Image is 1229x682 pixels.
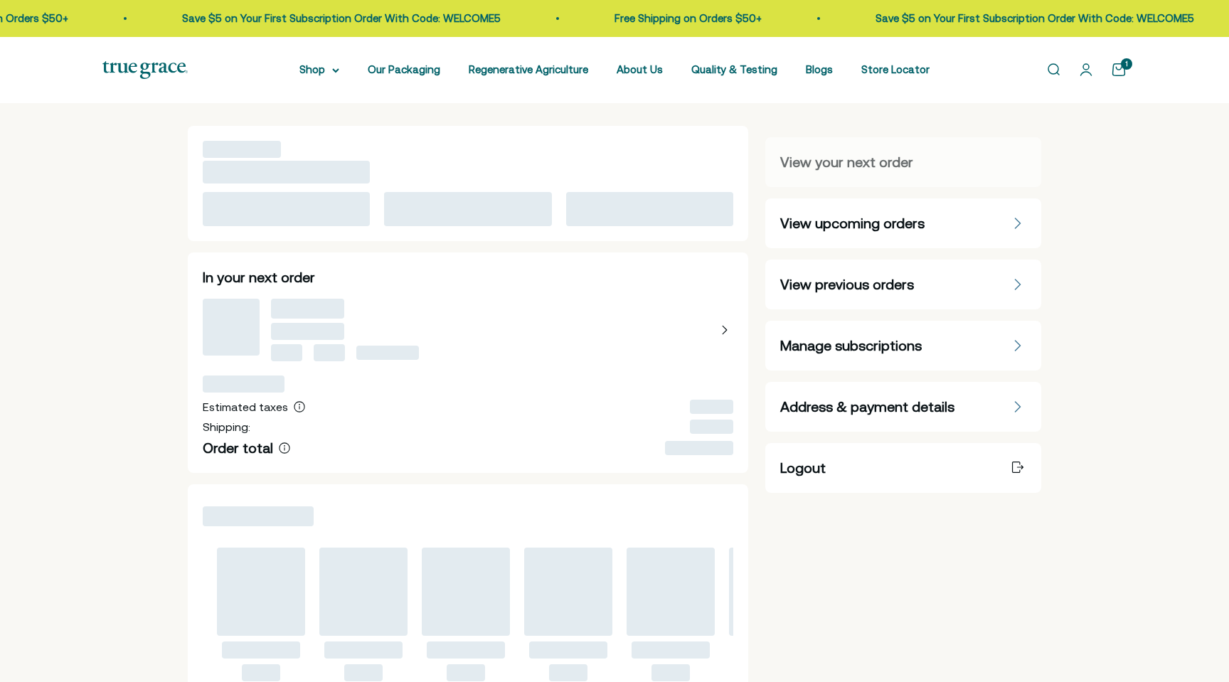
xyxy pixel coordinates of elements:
[427,641,505,659] span: ‌
[765,382,1041,432] a: Address & payment details
[780,152,913,172] span: View your next order
[271,299,344,319] span: ‌
[271,323,344,340] span: ‌
[203,506,314,526] span: ‌
[203,400,288,413] span: Estimated taxes
[469,63,588,75] a: Regenerative Agriculture
[765,198,1041,248] a: View upcoming orders
[627,548,715,636] span: ‌
[203,299,260,356] span: ‌
[780,397,954,417] span: Address & payment details
[691,63,777,75] a: Quality & Testing
[651,664,690,681] span: ‌
[780,458,826,478] span: Logout
[271,344,302,361] span: ‌
[529,641,607,659] span: ‌
[356,346,419,360] span: ‌
[314,344,345,361] span: ‌
[203,161,370,183] span: ‌
[690,400,733,414] span: ‌
[203,141,281,158] span: ‌
[242,664,280,681] span: ‌
[549,664,587,681] span: ‌
[368,63,440,75] a: Our Packaging
[319,548,408,636] span: ‌
[765,260,1041,309] a: View previous orders
[665,441,733,455] span: ‌
[203,192,370,226] span: ‌
[324,641,403,659] span: ‌
[422,548,510,636] span: ‌
[765,137,1041,187] a: View your next order
[806,63,833,75] a: Blogs
[632,641,710,659] span: ‌
[344,664,383,681] span: ‌
[690,420,733,434] span: ‌
[299,61,339,78] summary: Shop
[566,192,733,226] span: ‌
[614,12,761,24] a: Free Shipping on Orders $50+
[875,10,1193,27] p: Save $5 on Your First Subscription Order With Code: WELCOME5
[203,439,273,456] span: Order total
[447,664,485,681] span: ‌
[765,443,1041,493] a: Logout
[384,192,551,226] span: ‌
[217,548,305,636] span: ‌
[203,420,250,433] span: Shipping:
[780,213,925,233] span: View upcoming orders
[617,63,663,75] a: About Us
[780,275,914,294] span: View previous orders
[729,548,817,636] span: ‌
[861,63,930,75] a: Store Locator
[203,375,284,393] span: ‌
[181,10,500,27] p: Save $5 on Your First Subscription Order With Code: WELCOME5
[203,267,733,287] h2: In your next order
[222,641,300,659] span: ‌
[780,336,922,356] span: Manage subscriptions
[765,321,1041,371] a: Manage subscriptions
[524,548,612,636] span: ‌
[1121,58,1132,70] cart-count: 1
